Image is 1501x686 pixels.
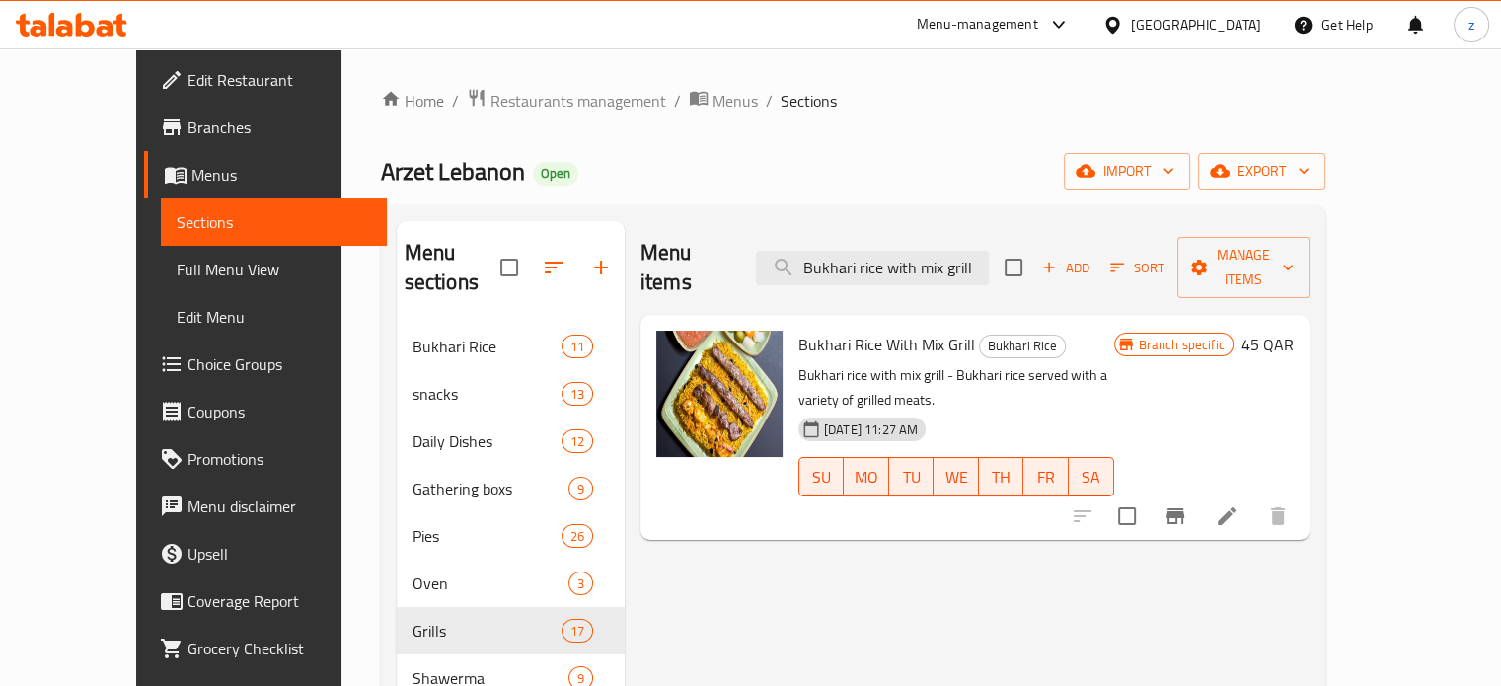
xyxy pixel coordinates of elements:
[161,246,387,293] a: Full Menu View
[674,89,681,113] li: /
[533,162,578,186] div: Open
[490,89,666,113] span: Restaurants management
[188,115,371,139] span: Branches
[1064,153,1190,190] button: import
[144,104,387,151] a: Branches
[568,477,593,500] div: items
[144,388,387,435] a: Coupons
[656,331,783,457] img: Bukhari Rice With Mix Grill
[569,574,592,593] span: 3
[397,418,625,465] div: Daily Dishes12
[1069,457,1114,496] button: SA
[413,619,562,643] span: Grills
[563,527,592,546] span: 26
[563,432,592,451] span: 12
[530,244,577,291] span: Sort sections
[1105,253,1169,283] button: Sort
[562,524,593,548] div: items
[756,251,989,285] input: search
[413,382,562,406] span: snacks
[798,457,844,496] button: SU
[161,293,387,341] a: Edit Menu
[713,89,758,113] span: Menus
[897,463,927,492] span: TU
[562,429,593,453] div: items
[413,477,568,500] span: Gathering boxs
[144,151,387,198] a: Menus
[397,370,625,418] div: snacks13
[980,335,1065,357] span: Bukhari Rice
[144,341,387,388] a: Choice Groups
[1097,253,1177,283] span: Sort items
[569,480,592,498] span: 9
[562,382,593,406] div: items
[1131,336,1233,354] span: Branch specific
[807,463,836,492] span: SU
[381,89,444,113] a: Home
[563,622,592,641] span: 17
[766,89,773,113] li: /
[1110,257,1164,279] span: Sort
[1214,159,1310,184] span: export
[188,400,371,423] span: Coupons
[397,512,625,560] div: Pies26
[1468,14,1474,36] span: z
[397,323,625,370] div: Bukhari Rice11
[413,572,568,595] span: Oven
[381,149,525,193] span: Arzet Lebanon
[568,572,593,595] div: items
[941,463,971,492] span: WE
[934,457,979,496] button: WE
[467,88,666,114] a: Restaurants management
[917,13,1038,37] div: Menu-management
[1177,237,1310,298] button: Manage items
[144,625,387,672] a: Grocery Checklist
[1077,463,1106,492] span: SA
[1198,153,1325,190] button: export
[188,542,371,566] span: Upsell
[397,607,625,654] div: Grills17
[798,330,975,359] span: Bukhari Rice With Mix Grill
[844,457,889,496] button: MO
[563,385,592,404] span: 13
[993,247,1034,288] span: Select section
[188,495,371,518] span: Menu disclaimer
[563,338,592,356] span: 11
[188,68,371,92] span: Edit Restaurant
[177,305,371,329] span: Edit Menu
[413,335,562,358] div: Bukhari Rice
[188,352,371,376] span: Choice Groups
[144,577,387,625] a: Coverage Report
[1106,495,1148,537] span: Select to update
[188,447,371,471] span: Promotions
[191,163,371,187] span: Menus
[413,429,562,453] span: Daily Dishes
[1023,457,1069,496] button: FR
[413,524,562,548] span: Pies
[689,88,758,114] a: Menus
[144,530,387,577] a: Upsell
[188,589,371,613] span: Coverage Report
[1131,14,1261,36] div: [GEOGRAPHIC_DATA]
[798,363,1114,413] p: Bukhari rice with mix grill - Bukhari rice served with a variety of grilled meats.
[488,247,530,288] span: Select all sections
[979,457,1024,496] button: TH
[1039,257,1092,279] span: Add
[1152,493,1199,540] button: Branch-specific-item
[533,165,578,182] span: Open
[397,465,625,512] div: Gathering boxs9
[640,238,732,297] h2: Menu items
[987,463,1016,492] span: TH
[144,435,387,483] a: Promotions
[452,89,459,113] li: /
[397,560,625,607] div: Oven3
[405,238,500,297] h2: Menu sections
[781,89,837,113] span: Sections
[1080,159,1174,184] span: import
